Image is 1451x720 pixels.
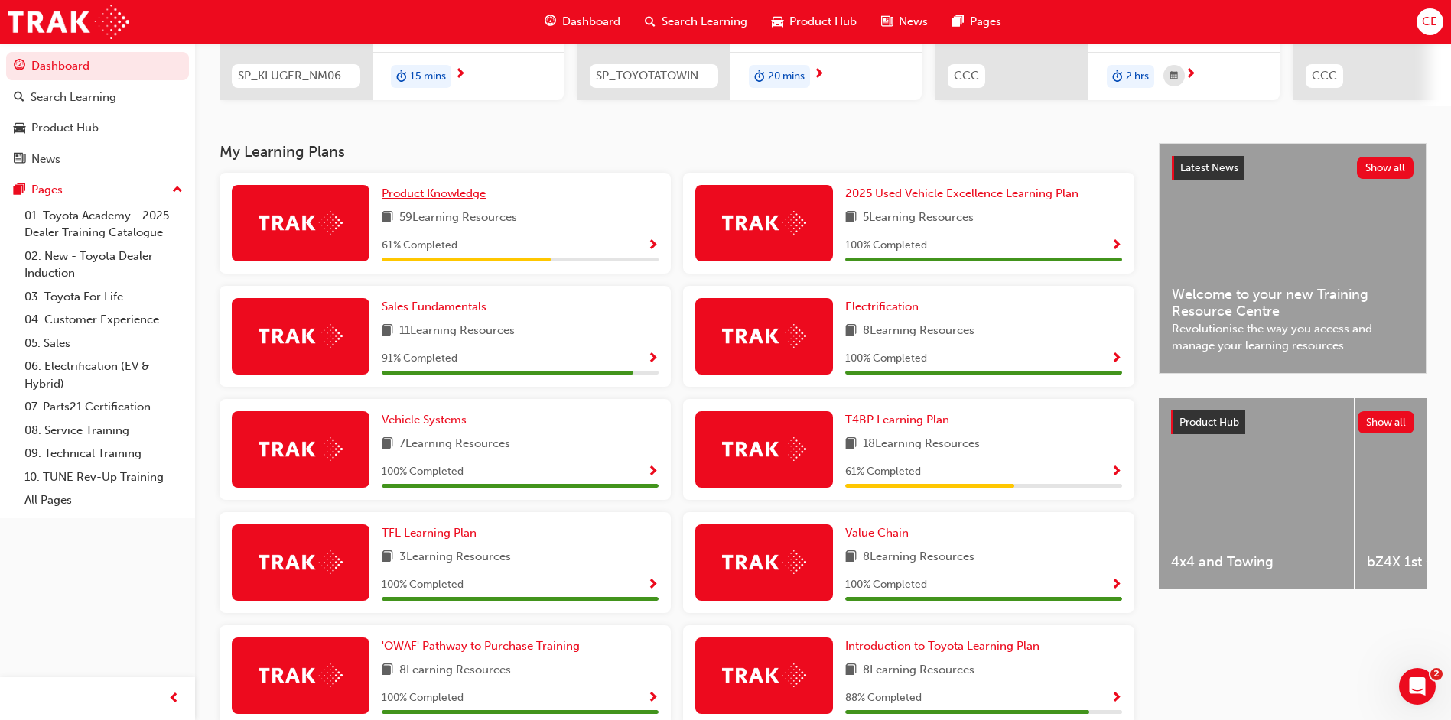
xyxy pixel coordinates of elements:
[845,524,915,542] a: Value Chain
[382,209,393,228] span: book-icon
[845,413,949,426] span: T4BP Learning Plan
[647,576,659,595] button: Show Progress
[1171,553,1342,571] span: 4x4 and Towing
[845,298,925,316] a: Electrification
[259,437,343,461] img: Trak
[1417,8,1443,35] button: CE
[382,298,493,316] a: Sales Fundamentals
[454,68,466,82] span: next-icon
[382,237,457,255] span: 61 % Completed
[399,548,511,567] span: 3 Learning Resources
[863,209,974,228] span: 5 Learning Resources
[259,663,343,687] img: Trak
[562,13,620,31] span: Dashboard
[647,465,659,479] span: Show Progress
[789,13,857,31] span: Product Hub
[382,548,393,567] span: book-icon
[863,548,974,567] span: 8 Learning Resources
[845,661,857,680] span: book-icon
[382,524,483,542] a: TFL Learning Plan
[647,239,659,253] span: Show Progress
[14,91,24,105] span: search-icon
[1111,465,1122,479] span: Show Progress
[722,663,806,687] img: Trak
[1111,239,1122,253] span: Show Progress
[647,692,659,705] span: Show Progress
[382,411,473,429] a: Vehicle Systems
[845,526,909,540] span: Value Chain
[647,349,659,368] button: Show Progress
[18,395,189,419] a: 07. Parts21 Certification
[1172,320,1414,355] span: Revolutionise the way you access and manage your learning resources.
[845,411,955,429] a: T4BP Learning Plan
[1171,410,1414,435] a: Product HubShow all
[845,637,1046,655] a: Introduction to Toyota Learning Plan
[259,550,343,574] img: Trak
[6,176,189,204] button: Pages
[18,285,189,309] a: 03. Toyota For Life
[1111,236,1122,255] button: Show Progress
[1185,68,1196,82] span: next-icon
[6,114,189,142] a: Product Hub
[382,689,464,707] span: 100 % Completed
[1111,352,1122,366] span: Show Progress
[8,5,129,39] img: Trak
[259,211,343,235] img: Trak
[18,488,189,512] a: All Pages
[6,83,189,112] a: Search Learning
[1399,668,1436,705] iframe: Intercom live chat
[1111,692,1122,705] span: Show Progress
[845,185,1085,203] a: 2025 Used Vehicle Excellence Learning Plan
[754,66,765,86] span: duration-icon
[845,322,857,341] span: book-icon
[845,639,1039,653] span: Introduction to Toyota Learning Plan
[1111,579,1122,592] span: Show Progress
[722,550,806,574] img: Trak
[845,350,927,368] span: 100 % Completed
[18,355,189,395] a: 06. Electrification (EV & Hybrid)
[633,6,760,37] a: search-iconSearch Learning
[1358,411,1415,433] button: Show all
[1179,416,1239,429] span: Product Hub
[954,67,979,85] span: CCC
[1422,13,1437,31] span: CE
[647,579,659,592] span: Show Progress
[18,442,189,465] a: 09. Technical Training
[1112,66,1123,86] span: duration-icon
[647,352,659,366] span: Show Progress
[722,211,806,235] img: Trak
[6,145,189,174] a: News
[772,12,783,31] span: car-icon
[863,661,974,680] span: 8 Learning Resources
[14,60,25,73] span: guage-icon
[382,639,580,653] span: 'OWAF' Pathway to Purchase Training
[1111,689,1122,708] button: Show Progress
[647,689,659,708] button: Show Progress
[14,153,25,167] span: news-icon
[382,322,393,341] span: book-icon
[899,13,928,31] span: News
[1312,67,1337,85] span: CCC
[845,548,857,567] span: book-icon
[382,637,586,655] a: 'OWAF' Pathway to Purchase Training
[382,413,467,426] span: Vehicle Systems
[1126,68,1149,86] span: 2 hrs
[722,324,806,348] img: Trak
[1111,576,1122,595] button: Show Progress
[970,13,1001,31] span: Pages
[869,6,940,37] a: news-iconNews
[813,68,825,82] span: next-icon
[845,186,1078,200] span: 2025 Used Vehicle Excellence Learning Plan
[382,526,477,540] span: TFL Learning Plan
[382,435,393,454] span: book-icon
[940,6,1013,37] a: pages-iconPages
[845,300,919,313] span: Electrification
[1170,66,1178,86] span: calendar-icon
[14,122,25,135] span: car-icon
[545,12,556,31] span: guage-icon
[1159,143,1427,374] a: Latest NewsShow allWelcome to your new Training Resource CentreRevolutionise the way you access a...
[220,143,1134,161] h3: My Learning Plans
[410,68,446,86] span: 15 mins
[382,661,393,680] span: book-icon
